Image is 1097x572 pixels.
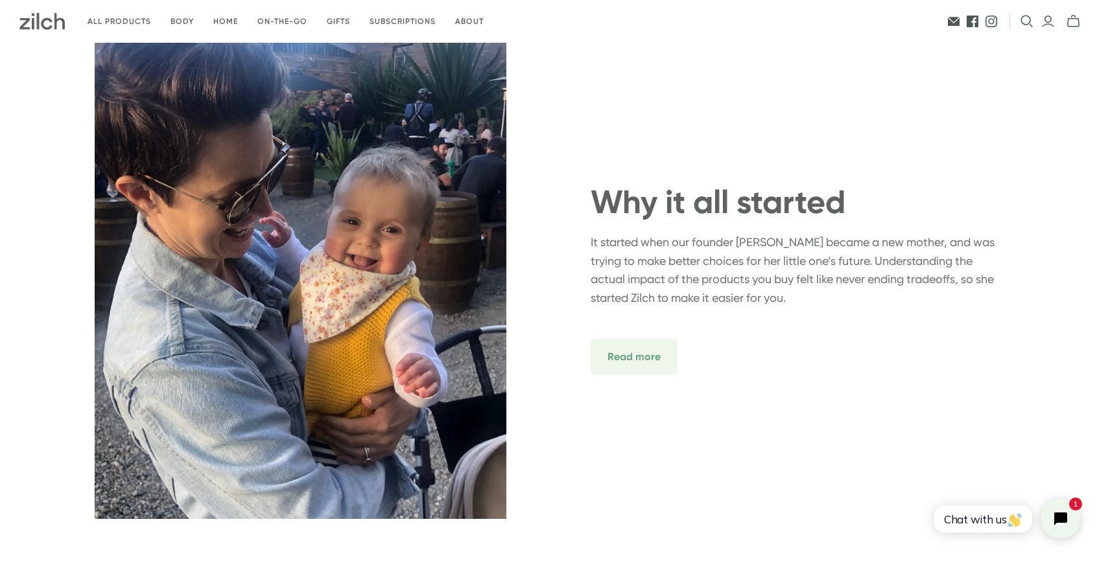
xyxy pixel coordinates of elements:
[445,6,493,37] a: About
[204,6,248,37] a: Home
[591,233,1002,308] p: It started when our founder [PERSON_NAME] became a new mother, and was trying to make better choi...
[591,339,678,375] span: Read more
[161,6,204,37] a: Body
[360,6,445,37] a: Subscriptions
[591,185,1002,220] h2: Why it all started
[248,6,317,37] a: On-the-go
[317,6,360,37] a: Gifts
[1020,15,1033,28] button: Open search
[1063,14,1084,29] button: mini-cart-toggle
[1041,14,1055,29] a: Login
[920,488,1091,549] iframe: Tidio Chat
[78,6,161,37] a: All products
[95,41,506,519] img: Rach-Mia.webp
[591,350,678,363] a: Read more
[19,13,65,30] img: Zilch has done the hard yards and handpicked the best ethical and sustainable products for you an...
